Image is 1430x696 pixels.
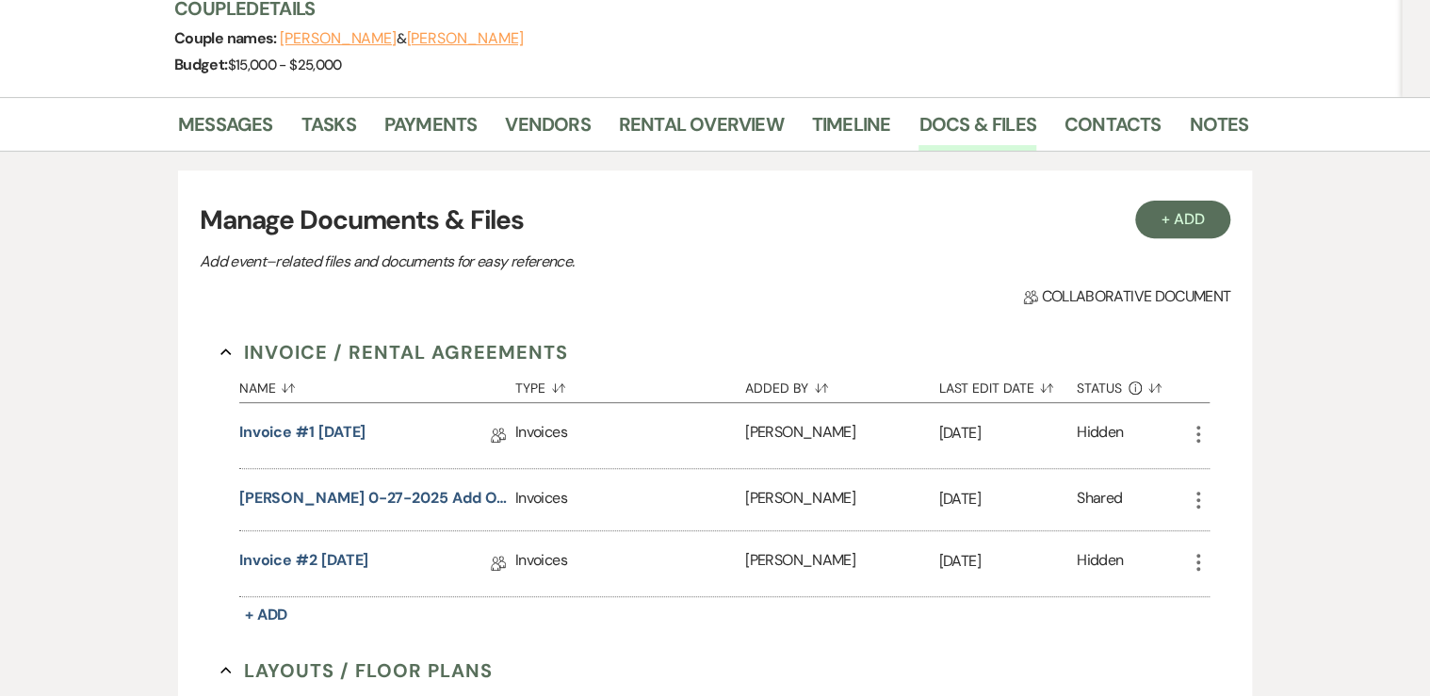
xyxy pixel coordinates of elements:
[505,109,590,151] a: Vendors
[918,109,1035,151] a: Docs & Files
[239,366,515,402] button: Name
[1077,366,1187,402] button: Status
[220,656,493,685] button: Layouts / Floor Plans
[1077,549,1123,578] div: Hidden
[220,338,568,366] button: Invoice / Rental Agreements
[406,31,523,46] button: [PERSON_NAME]
[239,549,369,578] a: Invoice #2 [DATE]
[515,403,745,468] div: Invoices
[1064,109,1162,151] a: Contacts
[200,201,1230,240] h3: Manage Documents & Files
[515,531,745,596] div: Invoices
[938,421,1077,445] p: [DATE]
[1023,285,1230,308] span: Collaborative document
[938,487,1077,511] p: [DATE]
[515,366,745,402] button: Type
[938,549,1077,574] p: [DATE]
[200,250,859,274] p: Add event–related files and documents for easy reference.
[1077,381,1122,395] span: Status
[239,487,508,510] button: [PERSON_NAME] 0-27-2025 Add on Bill ( [DATE])
[1135,201,1231,238] button: + Add
[745,403,938,468] div: [PERSON_NAME]
[515,469,745,530] div: Invoices
[228,56,342,74] span: $15,000 - $25,000
[280,31,397,46] button: [PERSON_NAME]
[174,55,228,74] span: Budget:
[619,109,784,151] a: Rental Overview
[812,109,891,151] a: Timeline
[239,602,294,628] button: + Add
[384,109,478,151] a: Payments
[239,421,366,450] a: Invoice #1 [DATE]
[745,366,938,402] button: Added By
[745,531,938,596] div: [PERSON_NAME]
[280,29,523,48] span: &
[1077,421,1123,450] div: Hidden
[1189,109,1248,151] a: Notes
[745,469,938,530] div: [PERSON_NAME]
[178,109,273,151] a: Messages
[938,366,1077,402] button: Last Edit Date
[301,109,356,151] a: Tasks
[174,28,280,48] span: Couple names:
[1077,487,1122,512] div: Shared
[245,605,288,624] span: + Add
